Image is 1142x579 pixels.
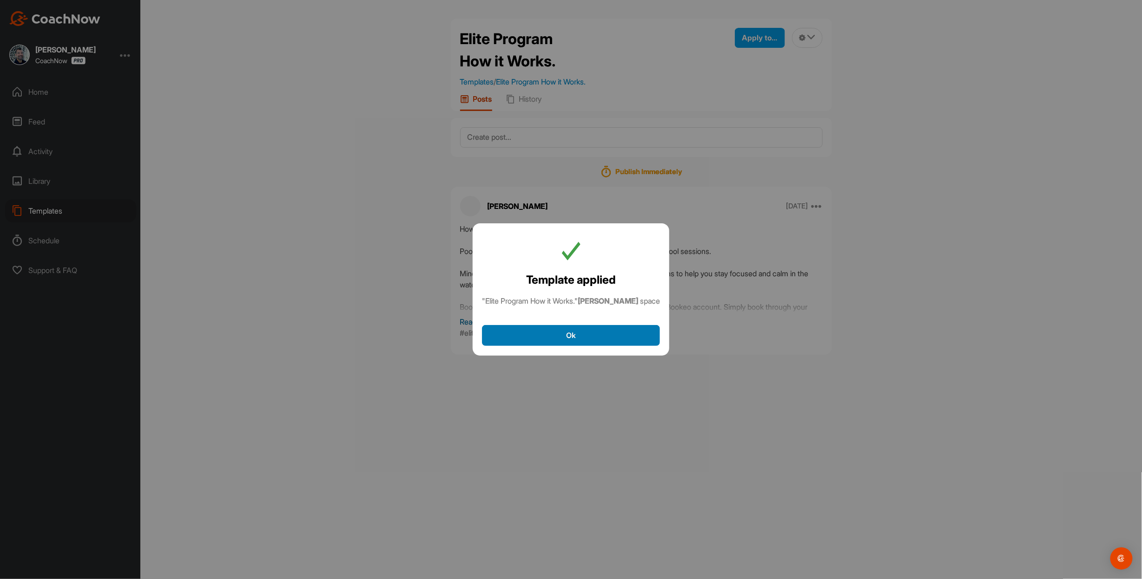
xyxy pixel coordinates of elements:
img: success [562,242,581,260]
div: Open Intercom Messenger [1110,547,1133,570]
p: "Elite Program How it Works." space [482,296,660,306]
h1: Template applied [526,272,616,288]
b: [PERSON_NAME] [578,296,638,306]
button: Ok [482,325,660,346]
